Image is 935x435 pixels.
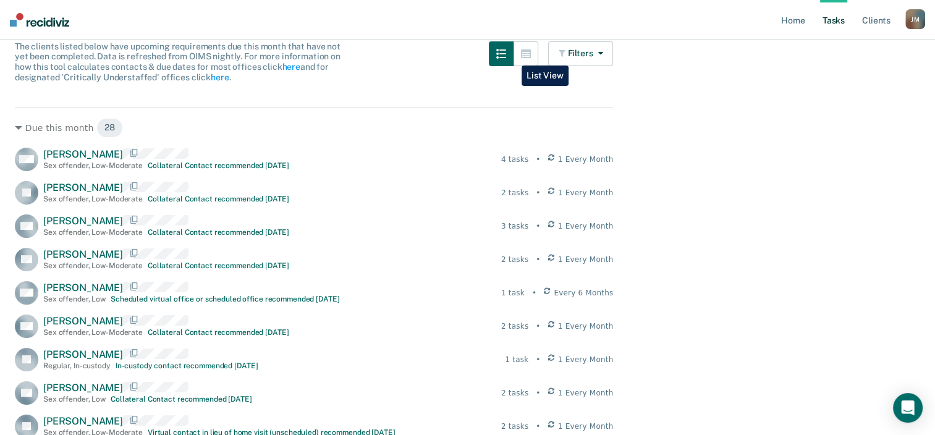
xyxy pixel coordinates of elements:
[558,254,614,265] span: 1 Every Month
[43,148,123,160] span: [PERSON_NAME]
[43,315,123,327] span: [PERSON_NAME]
[43,228,143,237] div: Sex offender , Low-Moderate
[96,118,123,138] span: 28
[558,354,614,365] span: 1 Every Month
[905,9,925,29] button: JM
[501,221,528,232] div: 3 tasks
[43,248,123,260] span: [PERSON_NAME]
[211,72,229,82] a: here
[536,187,540,198] div: •
[554,287,613,298] span: Every 6 Months
[532,287,536,298] div: •
[148,328,289,337] div: Collateral Contact recommended [DATE]
[501,287,525,298] div: 1 task
[43,395,106,403] div: Sex offender , Low
[148,228,289,237] div: Collateral Contact recommended [DATE]
[43,161,143,170] div: Sex offender , Low-Moderate
[893,393,923,423] div: Open Intercom Messenger
[905,9,925,29] div: J M
[548,41,614,66] button: Filters
[148,195,289,203] div: Collateral Contact recommended [DATE]
[505,354,528,365] div: 1 task
[558,221,614,232] span: 1 Every Month
[43,382,123,394] span: [PERSON_NAME]
[43,282,123,294] span: [PERSON_NAME]
[43,182,123,193] span: [PERSON_NAME]
[43,361,111,370] div: Regular , In-custody
[558,154,614,165] span: 1 Every Month
[501,321,528,332] div: 2 tasks
[10,13,69,27] img: Recidiviz
[501,421,528,432] div: 2 tasks
[111,395,252,403] div: Collateral Contact recommended [DATE]
[282,62,300,72] a: here
[536,254,540,265] div: •
[558,187,614,198] span: 1 Every Month
[15,41,341,82] span: The clients listed below have upcoming requirements due this month that have not yet been complet...
[43,195,143,203] div: Sex offender , Low-Moderate
[501,187,528,198] div: 2 tasks
[111,295,339,303] div: Scheduled virtual office or scheduled office recommended [DATE]
[558,421,614,432] span: 1 Every Month
[536,387,540,399] div: •
[43,348,123,360] span: [PERSON_NAME]
[536,354,540,365] div: •
[536,421,540,432] div: •
[43,215,123,227] span: [PERSON_NAME]
[501,254,528,265] div: 2 tasks
[536,221,540,232] div: •
[15,118,613,138] div: Due this month 28
[43,328,143,337] div: Sex offender , Low-Moderate
[148,261,289,270] div: Collateral Contact recommended [DATE]
[43,415,123,427] span: [PERSON_NAME]
[558,387,614,399] span: 1 Every Month
[148,161,289,170] div: Collateral Contact recommended [DATE]
[43,295,106,303] div: Sex offender , Low
[501,387,528,399] div: 2 tasks
[116,361,258,370] div: In-custody contact recommended [DATE]
[501,154,528,165] div: 4 tasks
[536,154,540,165] div: •
[43,261,143,270] div: Sex offender , Low-Moderate
[558,321,614,332] span: 1 Every Month
[536,321,540,332] div: •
